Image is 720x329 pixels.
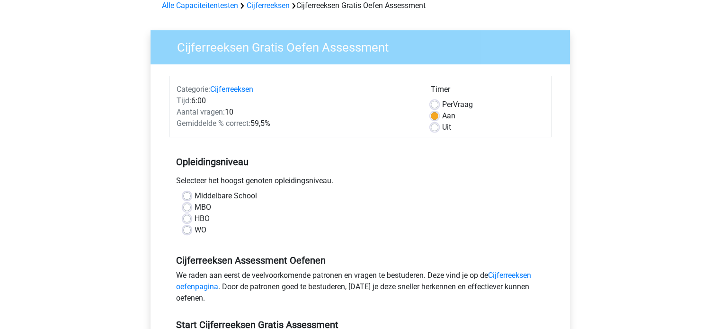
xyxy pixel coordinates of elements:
[442,99,473,110] label: Vraag
[431,84,544,99] div: Timer
[442,122,451,133] label: Uit
[177,85,210,94] span: Categorie:
[247,1,290,10] a: Cijferreeksen
[177,119,250,128] span: Gemiddelde % correct:
[169,118,424,129] div: 59,5%
[176,255,544,266] h5: Cijferreeksen Assessment Oefenen
[169,95,424,107] div: 6:00
[166,36,563,55] h3: Cijferreeksen Gratis Oefen Assessment
[176,152,544,171] h5: Opleidingsniveau
[442,100,453,109] span: Per
[169,107,424,118] div: 10
[162,1,238,10] a: Alle Capaciteitentesten
[177,107,225,116] span: Aantal vragen:
[195,213,210,224] label: HBO
[195,202,211,213] label: MBO
[169,175,551,190] div: Selecteer het hoogst genoten opleidingsniveau.
[442,110,455,122] label: Aan
[169,270,551,308] div: We raden aan eerst de veelvoorkomende patronen en vragen te bestuderen. Deze vind je op de . Door...
[195,190,257,202] label: Middelbare School
[210,85,253,94] a: Cijferreeksen
[177,96,191,105] span: Tijd:
[195,224,206,236] label: WO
